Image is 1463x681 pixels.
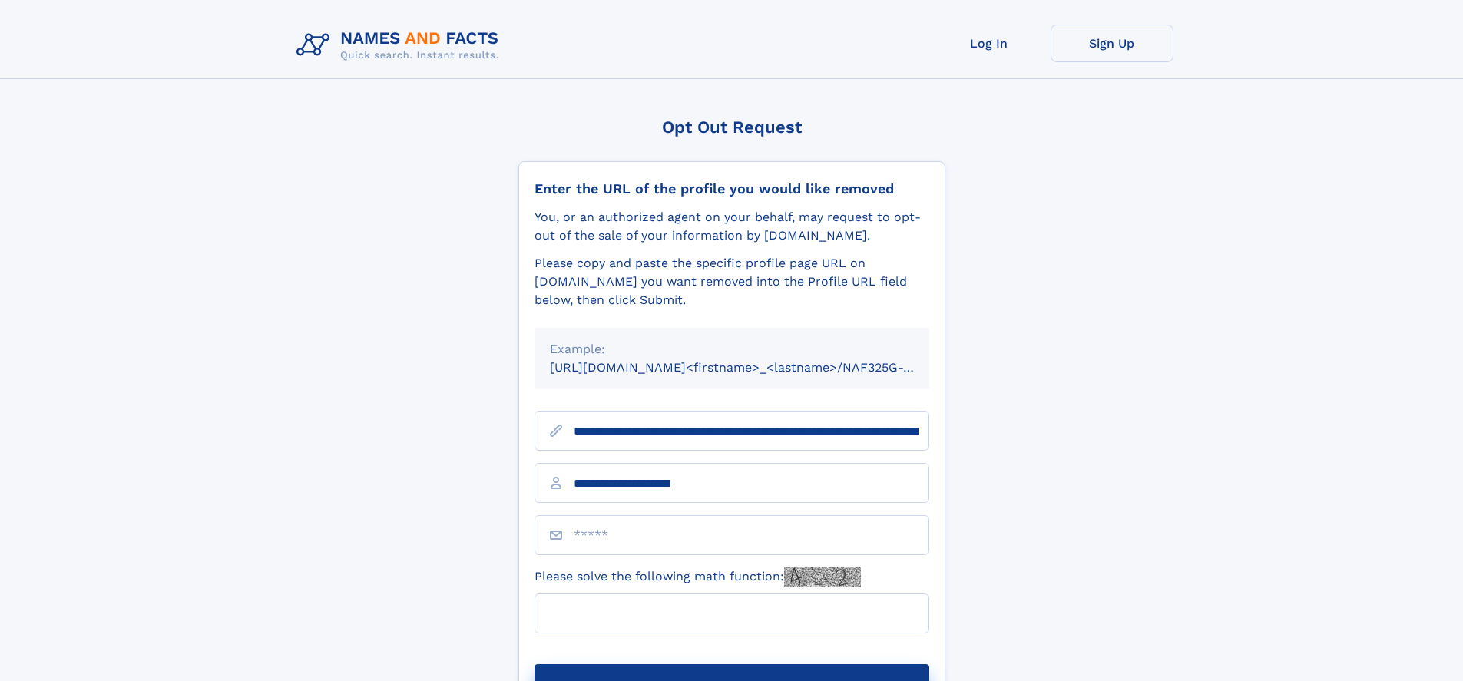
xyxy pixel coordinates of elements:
[290,25,511,66] img: Logo Names and Facts
[535,208,929,245] div: You, or an authorized agent on your behalf, may request to opt-out of the sale of your informatio...
[928,25,1051,62] a: Log In
[1051,25,1173,62] a: Sign Up
[518,117,945,137] div: Opt Out Request
[535,567,861,587] label: Please solve the following math function:
[550,360,958,375] small: [URL][DOMAIN_NAME]<firstname>_<lastname>/NAF325G-xxxxxxxx
[535,254,929,309] div: Please copy and paste the specific profile page URL on [DOMAIN_NAME] you want removed into the Pr...
[550,340,914,359] div: Example:
[535,180,929,197] div: Enter the URL of the profile you would like removed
